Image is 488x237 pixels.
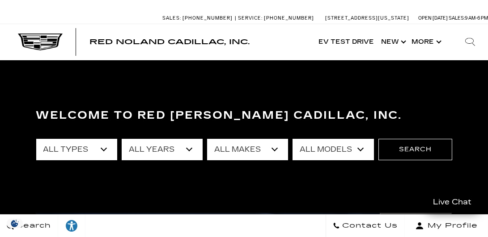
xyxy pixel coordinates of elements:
[378,139,452,160] button: Search
[452,24,488,60] div: Search
[235,16,316,21] a: Service: [PHONE_NUMBER]
[315,24,378,60] a: EV Test Drive
[449,15,465,21] span: Sales:
[380,213,452,226] button: Important Information
[264,15,314,21] span: [PHONE_NUMBER]
[14,220,51,232] span: Search
[207,139,288,160] select: Filter by make
[162,16,235,21] a: Sales: [PHONE_NUMBER]
[36,107,452,125] h3: Welcome to Red [PERSON_NAME] Cadillac, Inc.
[18,33,63,50] img: Cadillac Dark Logo with Cadillac White Text
[162,15,181,21] span: Sales:
[4,219,25,228] section: Click to Open Cookie Consent Modal
[238,15,263,21] span: Service:
[429,197,476,207] span: Live Chat
[58,215,85,237] a: Explore your accessibility options
[122,139,203,160] select: Filter by year
[340,220,398,232] span: Contact Us
[89,38,250,46] a: Red Noland Cadillac, Inc.
[58,219,85,233] div: Explore your accessibility options
[293,139,373,160] select: Filter by model
[408,24,443,60] button: More
[36,139,117,160] select: Filter by type
[4,219,25,228] img: Opt-Out Icon
[418,15,448,21] span: Open [DATE]
[405,215,488,237] button: Open user profile menu
[465,15,488,21] span: 9 AM-6 PM
[42,146,43,146] a: Accessible Carousel
[424,220,478,232] span: My Profile
[423,191,481,212] a: Live Chat
[326,215,405,237] a: Contact Us
[378,24,408,60] a: New
[182,15,233,21] span: [PHONE_NUMBER]
[325,15,409,21] a: [STREET_ADDRESS][US_STATE]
